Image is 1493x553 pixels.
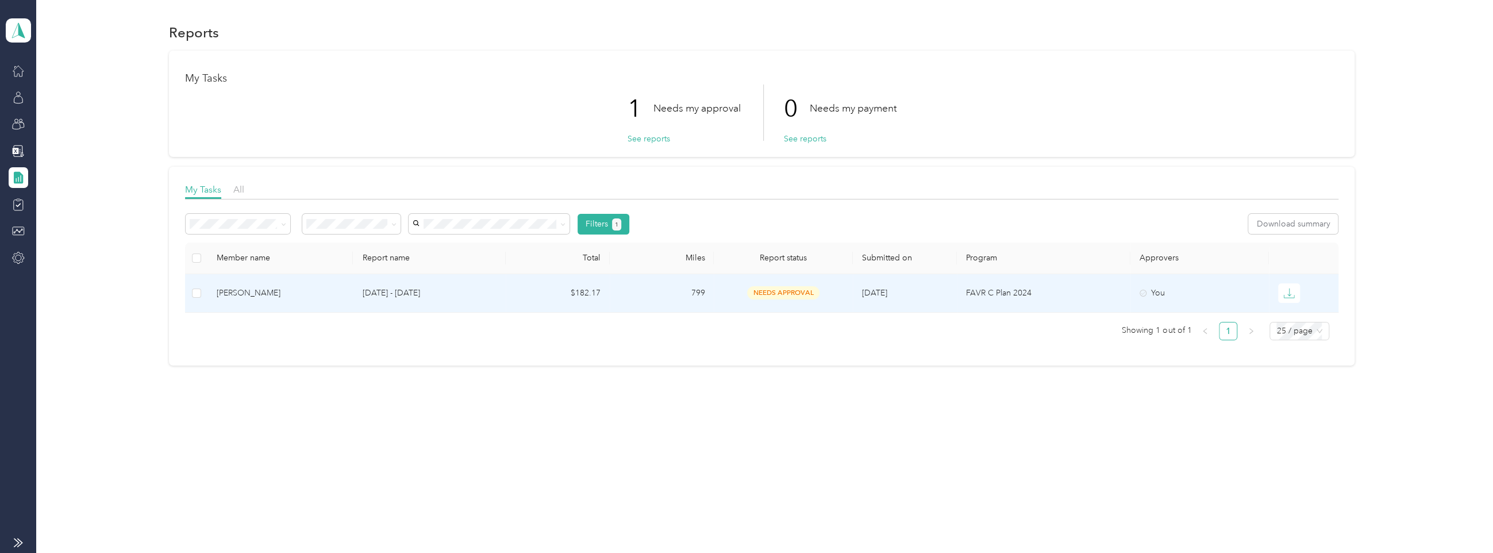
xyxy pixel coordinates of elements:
span: 25 / page [1276,322,1322,340]
td: FAVR C Plan 2024 [957,274,1130,313]
th: Program [957,243,1130,274]
li: Next Page [1242,322,1260,340]
div: You [1140,287,1260,299]
span: [DATE] [862,288,887,298]
p: Needs my approval [653,101,741,116]
span: needs approval [747,286,819,299]
div: Total [515,253,601,263]
th: Approvers [1130,243,1269,274]
button: left [1196,322,1214,340]
a: 1 [1219,322,1237,340]
th: Submitted on [853,243,957,274]
p: 0 [784,85,810,133]
th: Member name [207,243,353,274]
button: Download summary [1248,214,1338,234]
p: 1 [628,85,653,133]
li: Previous Page [1196,322,1214,340]
div: Page Size [1269,322,1329,340]
button: See reports [784,133,826,145]
td: $182.17 [506,274,610,313]
span: All [233,184,244,195]
iframe: Everlance-gr Chat Button Frame [1429,489,1493,553]
span: My Tasks [185,184,221,195]
p: [DATE] - [DATE] [362,287,497,299]
span: 1 [615,220,618,230]
th: Report name [353,243,506,274]
button: right [1242,322,1260,340]
button: 1 [612,218,622,231]
button: See reports [628,133,670,145]
span: Showing 1 out of 1 [1122,322,1191,339]
h1: My Tasks [185,72,1338,85]
div: Member name [217,253,344,263]
button: Filters1 [578,214,630,235]
span: right [1248,328,1255,335]
span: Report status [723,253,844,263]
p: Needs my payment [810,101,896,116]
li: 1 [1219,322,1237,340]
span: left [1202,328,1209,335]
p: FAVR C Plan 2024 [966,287,1121,299]
td: 799 [610,274,714,313]
div: [PERSON_NAME] [217,287,344,299]
h1: Reports [169,26,219,39]
div: Miles [619,253,705,263]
